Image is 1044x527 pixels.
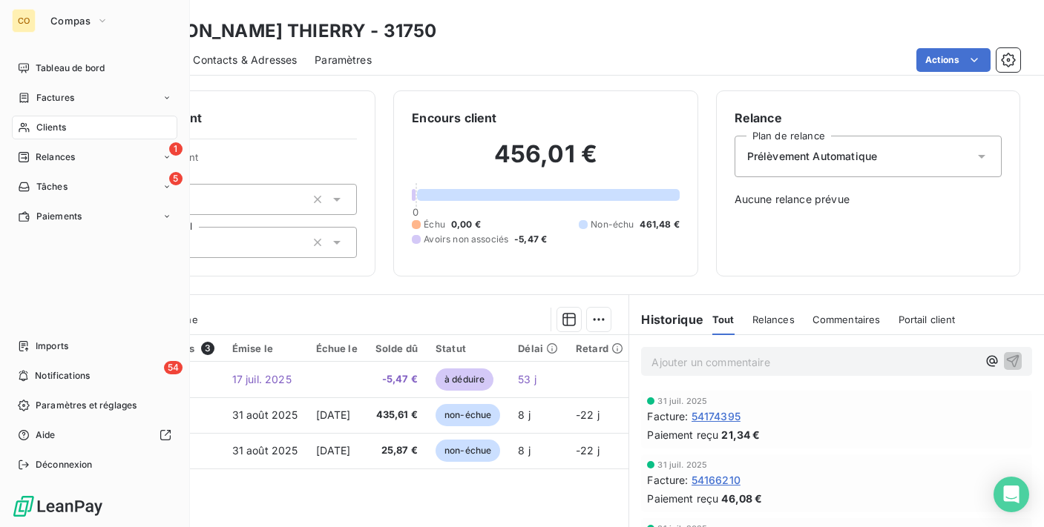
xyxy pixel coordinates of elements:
span: Aide [36,428,56,442]
span: Paramètres et réglages [36,399,137,412]
span: à déduire [436,368,493,391]
h6: Relance [735,109,1002,127]
span: Compas [50,15,91,27]
span: [DATE] [316,444,351,457]
span: Facture : [647,472,688,488]
span: 46,08 € [721,491,762,506]
span: 1 [169,142,183,156]
span: Propriétés Client [119,151,357,172]
div: Solde dû [375,342,418,354]
span: Paiement reçu [647,491,718,506]
span: 53 j [518,373,536,385]
h3: [PERSON_NAME] THIERRY - 31750 [131,18,436,44]
div: Retard [576,342,623,354]
span: 54 [164,361,183,374]
span: Paramètres [315,53,372,67]
button: Actions [916,48,991,72]
span: Avoirs non associés [424,233,508,246]
span: [DATE] [316,408,351,421]
span: 54174395 [692,408,741,424]
h6: Encours client [412,109,496,127]
span: Imports [36,339,68,353]
span: Prélèvement Automatique [747,149,877,164]
span: 17 juil. 2025 [232,373,292,385]
a: Aide [12,423,177,447]
h6: Historique [629,311,703,328]
div: Délai [518,342,558,354]
span: 54166210 [692,472,741,488]
span: Aucune relance prévue [735,192,1002,207]
h6: Informations client [90,109,357,127]
span: Relances [36,150,75,164]
span: 21,34 € [721,427,760,443]
span: 3 [201,342,214,355]
span: 461,48 € [640,218,679,231]
span: Contacts & Adresses [193,53,297,67]
span: Tout [712,314,735,325]
span: 31 juil. 2025 [657,397,707,405]
span: Notifications [35,369,90,382]
span: Facture : [647,408,688,424]
span: Déconnexion [36,458,93,471]
span: 0,00 € [451,218,481,231]
span: -22 j [576,444,600,457]
div: Échue le [316,342,358,354]
img: Logo LeanPay [12,494,104,518]
div: Open Intercom Messenger [994,477,1029,512]
span: non-échue [436,404,500,426]
span: 8 j [518,444,530,457]
span: Paiements [36,210,82,223]
div: Statut [436,342,500,354]
span: Commentaires [812,314,881,325]
span: Tâches [36,180,68,193]
span: Clients [36,121,66,134]
span: Factures [36,91,74,105]
span: 0 [413,206,418,218]
span: 31 août 2025 [232,444,298,457]
div: CO [12,9,36,33]
span: Portail client [899,314,956,325]
span: 31 juil. 2025 [657,460,707,469]
span: 25,87 € [375,443,418,458]
span: 31 août 2025 [232,408,298,421]
span: Tableau de bord [36,62,105,75]
span: -5,47 € [375,372,418,387]
span: 5 [169,172,183,185]
span: 8 j [518,408,530,421]
span: Non-échu [591,218,634,231]
span: -22 j [576,408,600,421]
h2: 456,01 € [412,139,679,184]
div: Émise le [232,342,298,354]
span: non-échue [436,440,500,462]
span: Paiement reçu [647,427,718,443]
span: Échu [424,218,445,231]
span: 435,61 € [375,408,418,422]
span: -5,47 € [514,233,547,246]
span: Relances [752,314,795,325]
